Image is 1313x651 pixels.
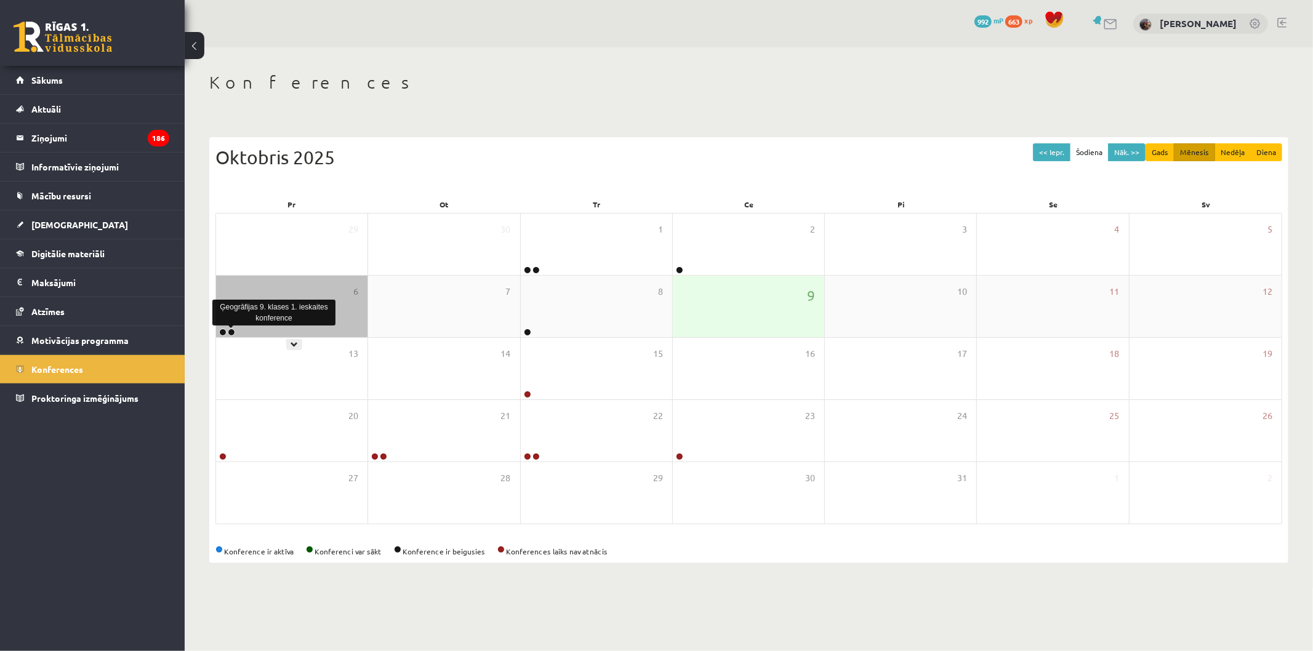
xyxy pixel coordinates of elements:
[1139,18,1152,31] img: Evelīna Bernatoviča
[368,196,521,213] div: Ot
[1263,347,1272,361] span: 19
[501,409,511,423] span: 21
[348,409,358,423] span: 20
[805,471,815,485] span: 30
[348,471,358,485] span: 27
[16,153,169,181] a: Informatīvie ziņojumi
[957,285,967,298] span: 10
[506,285,511,298] span: 7
[974,15,1003,25] a: 992 mP
[16,355,169,383] a: Konferences
[1110,409,1120,423] span: 25
[215,143,1282,171] div: Oktobris 2025
[212,300,335,325] div: Ģeogrāfijas 9. klases 1. ieskaites konference
[31,335,129,346] span: Motivācijas programma
[31,219,128,230] span: [DEMOGRAPHIC_DATA]
[16,210,169,239] a: [DEMOGRAPHIC_DATA]
[1033,143,1070,161] button: << Iepr.
[16,239,169,268] a: Digitālie materiāli
[805,347,815,361] span: 16
[31,393,139,404] span: Proktoringa izmēģinājums
[31,74,63,86] span: Sākums
[957,347,967,361] span: 17
[1005,15,1022,28] span: 663
[501,471,511,485] span: 28
[1108,143,1146,161] button: Nāk. >>
[1130,196,1282,213] div: Sv
[16,95,169,123] a: Aktuāli
[31,190,91,201] span: Mācību resursi
[653,347,663,361] span: 15
[31,268,169,297] legend: Maksājumi
[1115,223,1120,236] span: 4
[14,22,112,52] a: Rīgas 1. Tālmācības vidusskola
[16,268,169,297] a: Maksājumi
[957,471,967,485] span: 31
[31,248,105,259] span: Digitālie materiāli
[501,223,511,236] span: 30
[209,72,1288,93] h1: Konferences
[31,153,169,181] legend: Informatīvie ziņojumi
[1174,143,1215,161] button: Mēnesis
[1070,143,1109,161] button: Šodiena
[1146,143,1174,161] button: Gads
[825,196,978,213] div: Pi
[1215,143,1251,161] button: Nedēļa
[520,196,673,213] div: Tr
[658,285,663,298] span: 8
[807,285,815,306] span: 9
[348,347,358,361] span: 13
[16,66,169,94] a: Sākums
[1115,471,1120,485] span: 1
[1263,409,1272,423] span: 26
[962,223,967,236] span: 3
[1250,143,1282,161] button: Diena
[673,196,825,213] div: Ce
[16,297,169,325] a: Atzīmes
[31,103,61,114] span: Aktuāli
[31,306,65,317] span: Atzīmes
[957,409,967,423] span: 24
[16,124,169,152] a: Ziņojumi186
[348,223,358,236] span: 29
[658,223,663,236] span: 1
[1005,15,1038,25] a: 663 xp
[16,384,169,412] a: Proktoringa izmēģinājums
[1160,17,1237,30] a: [PERSON_NAME]
[810,223,815,236] span: 2
[974,15,992,28] span: 992
[994,15,1003,25] span: mP
[501,347,511,361] span: 14
[653,471,663,485] span: 29
[978,196,1130,213] div: Se
[653,409,663,423] span: 22
[31,364,83,375] span: Konferences
[1263,285,1272,298] span: 12
[148,130,169,146] i: 186
[16,326,169,354] a: Motivācijas programma
[215,546,1282,557] div: Konference ir aktīva Konferenci var sākt Konference ir beigusies Konferences laiks nav atnācis
[16,182,169,210] a: Mācību resursi
[1110,347,1120,361] span: 18
[215,196,368,213] div: Pr
[353,285,358,298] span: 6
[31,124,169,152] legend: Ziņojumi
[1024,15,1032,25] span: xp
[1267,471,1272,485] span: 2
[805,409,815,423] span: 23
[1267,223,1272,236] span: 5
[1110,285,1120,298] span: 11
